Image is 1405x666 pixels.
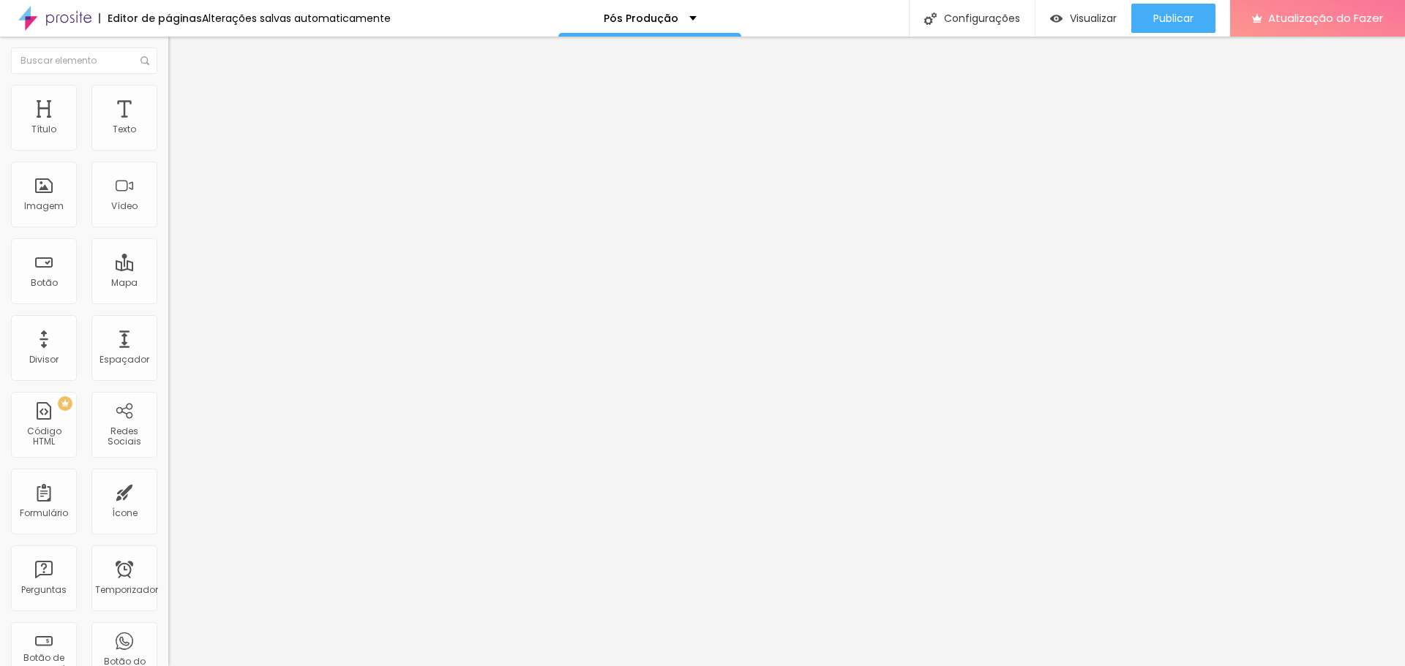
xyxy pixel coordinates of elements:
font: Temporizador [95,583,158,596]
font: Código HTML [27,425,61,447]
button: Publicar [1131,4,1215,33]
font: Configurações [944,11,1020,26]
font: Espaçador [100,353,149,366]
font: Ícone [112,507,138,519]
font: Editor de páginas [108,11,202,26]
img: Ícone [140,56,149,65]
font: Alterações salvas automaticamente [202,11,391,26]
font: Título [31,123,56,135]
font: Visualizar [1070,11,1117,26]
font: Imagem [24,200,64,212]
iframe: Editor [168,37,1405,666]
font: Mapa [111,276,138,289]
font: Atualização do Fazer [1268,10,1383,26]
font: Divisor [29,353,59,366]
img: Ícone [924,12,937,25]
button: Visualizar [1035,4,1131,33]
font: Formulário [20,507,68,519]
font: Texto [113,123,136,135]
input: Buscar elemento [11,48,157,74]
img: view-1.svg [1050,12,1063,25]
font: Botão [31,276,58,289]
font: Redes Sociais [108,425,141,447]
font: Pós Produção [604,11,678,26]
font: Vídeo [111,200,138,212]
font: Perguntas [21,583,67,596]
font: Publicar [1153,11,1194,26]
